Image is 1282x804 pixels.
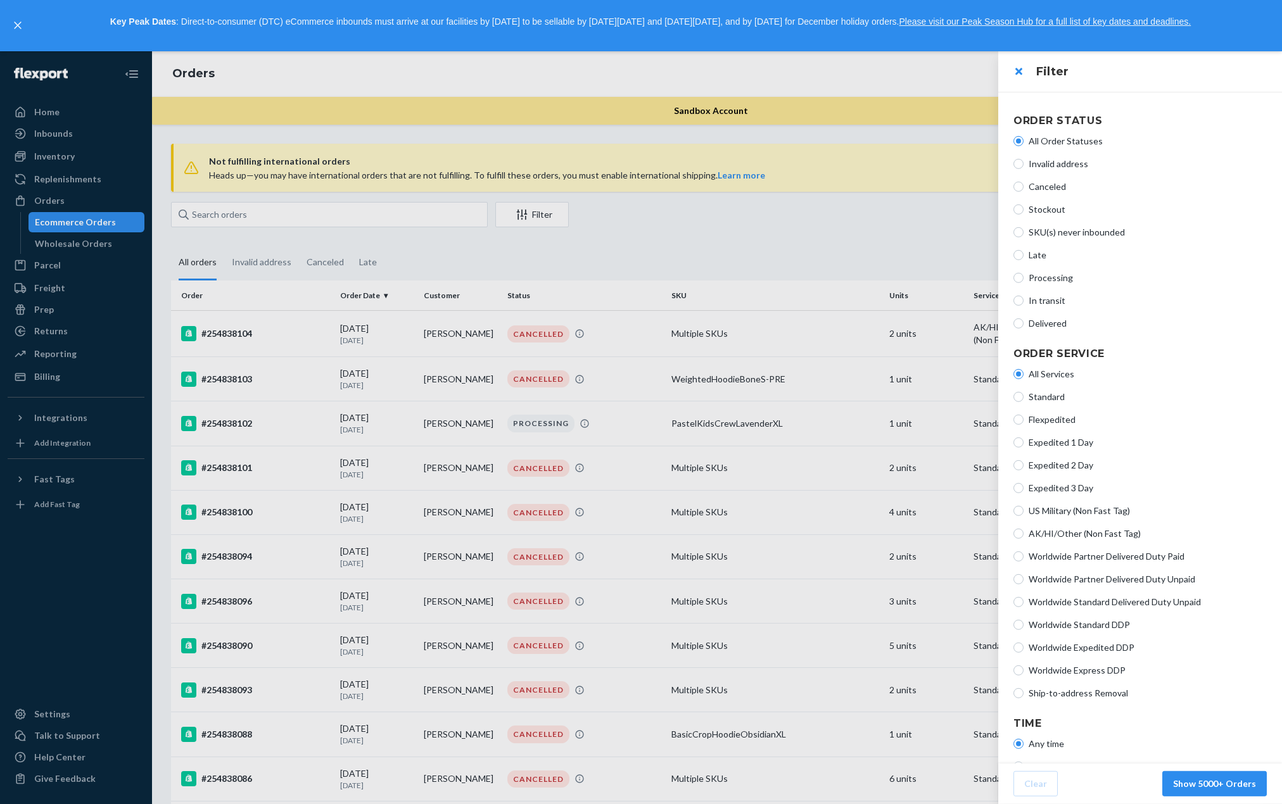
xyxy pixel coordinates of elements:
input: Delivered [1013,318,1024,329]
span: Worldwide Partner Delivered Duty Unpaid [1029,573,1267,586]
span: Ship-to-address Removal [1029,687,1267,700]
span: Expedited 2 Day [1029,459,1267,472]
span: Worldwide Partner Delivered Duty Paid [1029,550,1267,563]
span: Worldwide Standard Delivered Duty Unpaid [1029,596,1267,608]
span: Any time [1029,738,1267,750]
input: AK/HI/Other (Non Fast Tag) [1013,529,1024,539]
input: Late [1013,250,1024,260]
button: close [1006,59,1031,84]
button: Show 5000+ Orders [1162,771,1267,796]
span: Flexpedited [1029,413,1267,426]
span: Expedited 1 Day [1029,436,1267,449]
span: Worldwide Standard DDP [1029,619,1267,631]
span: Standard [1029,391,1267,403]
input: All Services [1013,369,1024,379]
input: Expedited 2 Day [1013,460,1024,470]
input: Ship-to-address Removal [1013,688,1024,698]
span: AK/HI/Other (Non Fast Tag) [1029,527,1267,540]
button: Clear [1013,771,1058,796]
strong: Key Peak Dates [110,16,176,27]
span: In transit [1029,294,1267,307]
input: Worldwide Express DDP [1013,665,1024,675]
input: Processing [1013,273,1024,283]
input: In transit [1013,296,1024,306]
span: Worldwide Express DDP [1029,664,1267,677]
span: Delivered [1029,317,1267,330]
span: Expedited 3 Day [1029,482,1267,494]
input: US Military (Non Fast Tag) [1013,506,1024,516]
input: Standard [1013,392,1024,402]
input: Worldwide Expedited DDP [1013,643,1024,653]
span: Worldwide Expedited DDP [1029,641,1267,654]
h4: Order Status [1013,113,1267,129]
span: Stockout [1029,203,1267,216]
input: Canceled [1013,182,1024,192]
input: Expedited 3 Day [1013,483,1024,493]
input: Worldwide Partner Delivered Duty Paid [1013,551,1024,562]
h4: Time [1013,716,1267,731]
span: SKU(s) never inbounded [1029,226,1267,239]
input: Worldwide Standard DDP [1013,620,1024,630]
input: Invalid address [1013,159,1024,169]
input: Worldwide Standard Delivered Duty Unpaid [1013,597,1024,607]
input: Older than a week [1013,762,1024,772]
input: Stockout [1013,204,1024,215]
button: close, [11,19,24,32]
input: Any time [1013,739,1024,749]
input: Flexpedited [1013,415,1024,425]
a: Please visit our Peak Season Hub for a full list of key dates and deadlines. [899,16,1191,27]
span: Older than a week [1029,760,1267,773]
input: All Order Statuses [1013,136,1024,146]
input: Worldwide Partner Delivered Duty Unpaid [1013,574,1024,584]
span: US Military (Non Fast Tag) [1029,505,1267,517]
input: Expedited 1 Day [1013,437,1024,448]
span: Processing [1029,272,1267,284]
h4: Order Service [1013,346,1267,361]
input: SKU(s) never inbounded [1013,227,1024,237]
h3: Filter [1036,63,1267,80]
p: : Direct-to-consumer (DTC) eCommerce inbounds must arrive at our facilities by [DATE] to be sella... [30,11,1271,33]
span: Invalid address [1029,158,1267,170]
span: Chat [28,9,54,20]
span: All Order Statuses [1029,135,1267,148]
span: Late [1029,249,1267,261]
span: Canceled [1029,180,1267,193]
span: All Services [1029,368,1267,380]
